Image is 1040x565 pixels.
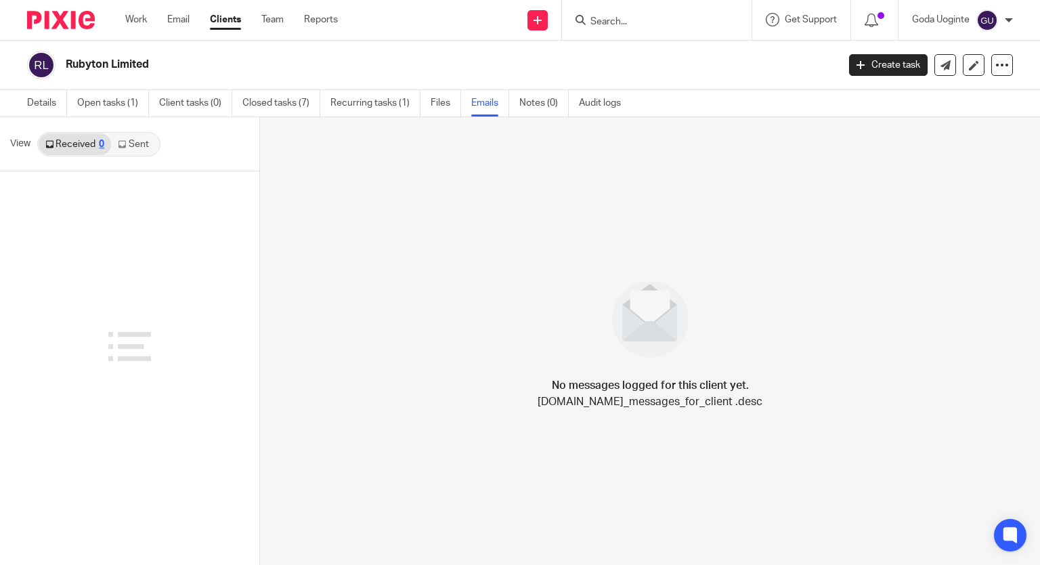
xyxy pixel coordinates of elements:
[27,51,56,79] img: svg%3E
[849,54,928,76] a: Create task
[785,15,837,24] span: Get Support
[519,90,569,117] a: Notes (0)
[125,13,147,26] a: Work
[159,90,232,117] a: Client tasks (0)
[976,9,998,31] img: svg%3E
[304,13,338,26] a: Reports
[111,133,158,155] a: Sent
[27,11,95,29] img: Pixie
[589,16,711,28] input: Search
[167,13,190,26] a: Email
[99,140,104,149] div: 0
[552,377,749,394] h4: No messages logged for this client yet.
[912,13,970,26] p: Goda Uoginte
[210,13,241,26] a: Clients
[261,13,284,26] a: Team
[242,90,320,117] a: Closed tasks (7)
[431,90,461,117] a: Files
[39,133,111,155] a: Received0
[330,90,420,117] a: Recurring tasks (1)
[579,90,631,117] a: Audit logs
[27,90,67,117] a: Details
[77,90,149,117] a: Open tasks (1)
[538,394,762,410] p: [DOMAIN_NAME]_messages_for_client .desc
[66,58,676,72] h2: Rubyton Limited
[471,90,509,117] a: Emails
[10,137,30,151] span: View
[603,272,697,367] img: image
